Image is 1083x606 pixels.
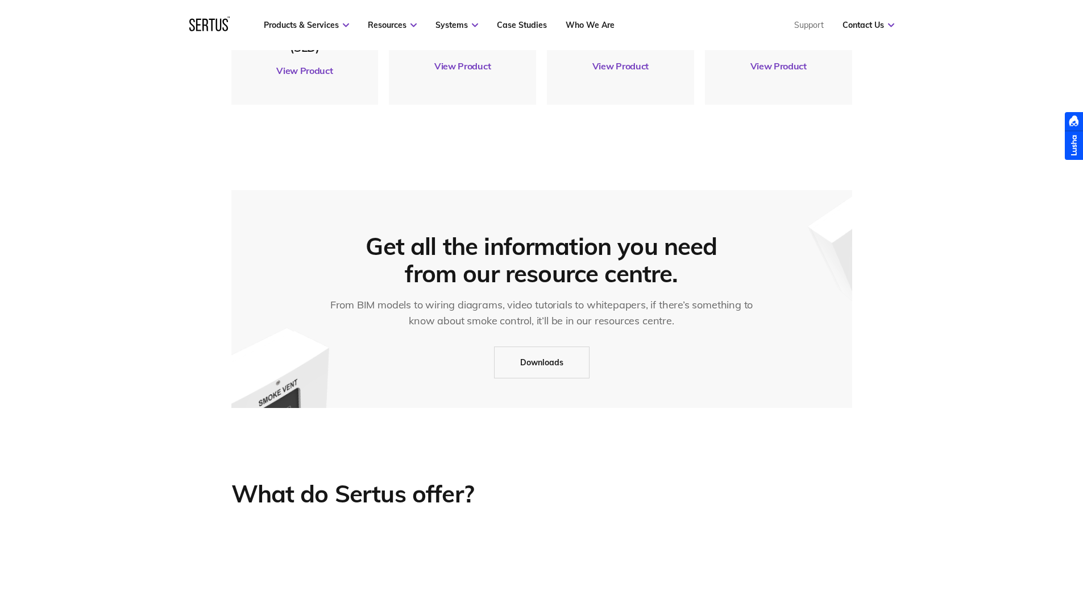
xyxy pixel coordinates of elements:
[435,20,478,30] a: Systems
[368,20,417,30] a: Resources
[395,50,530,82] a: View Product
[494,347,590,378] a: Downloads
[237,55,373,86] a: View Product
[264,20,349,30] a: Products & Services
[231,479,474,509] h2: What do Sertus offer?
[358,233,726,287] div: Get all the information you need from our resource centre.
[497,20,547,30] a: Case Studies
[794,20,824,30] a: Support
[711,50,847,82] a: View Product
[553,50,688,82] a: View Product
[878,474,1083,606] iframe: Chat Widget
[566,20,615,30] a: Who We Are
[843,20,894,30] a: Contact Us
[323,297,760,329] div: From BIM models to wiring diagrams, video tutorials to whitepapers, if there’s something to know ...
